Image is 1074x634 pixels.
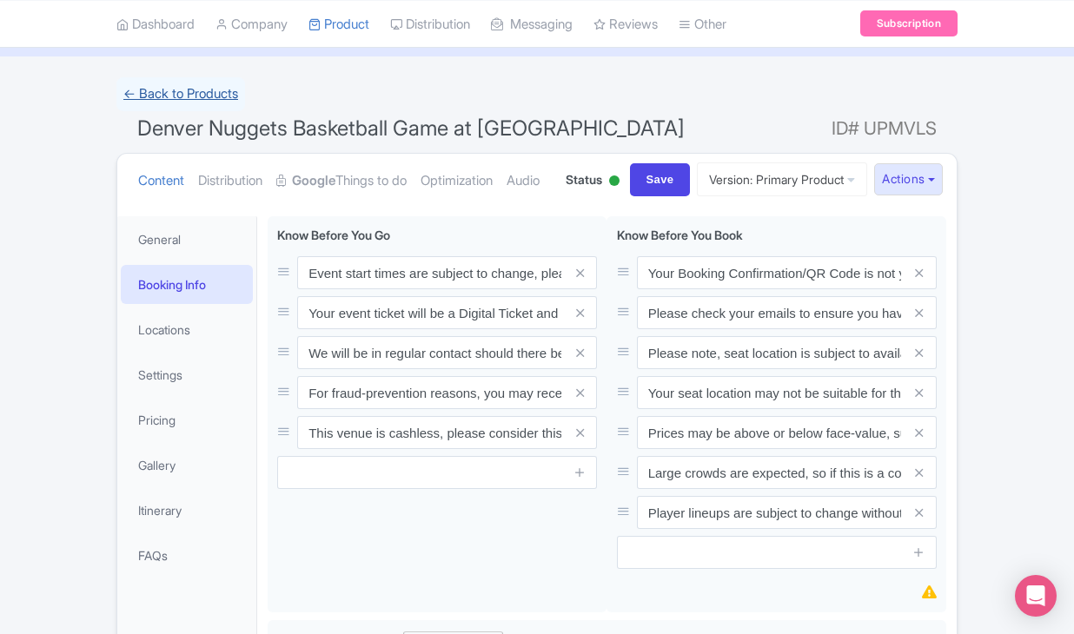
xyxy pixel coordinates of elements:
[198,154,262,208] a: Distribution
[277,228,390,242] span: Know Before You Go
[421,154,493,208] a: Optimization
[121,310,253,349] a: Locations
[276,154,407,208] a: GoogleThings to do
[860,10,958,36] a: Subscription
[121,355,253,394] a: Settings
[121,446,253,485] a: Gallery
[116,77,245,111] a: ← Back to Products
[566,170,602,188] span: Status
[137,116,685,141] span: Denver Nuggets Basketball Game at [GEOGRAPHIC_DATA]
[121,536,253,575] a: FAQs
[292,171,335,191] strong: Google
[1015,575,1057,617] div: Open Intercom Messenger
[697,162,867,196] a: Version: Primary Product
[121,265,253,304] a: Booking Info
[874,163,943,195] button: Actions
[121,220,253,259] a: General
[617,228,743,242] span: Know Before You Book
[121,491,253,530] a: Itinerary
[507,154,540,208] a: Audio
[138,154,184,208] a: Content
[630,163,691,196] input: Save
[832,111,937,146] span: ID# UPMVLS
[121,400,253,439] a: Pricing
[606,168,623,195] div: Active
